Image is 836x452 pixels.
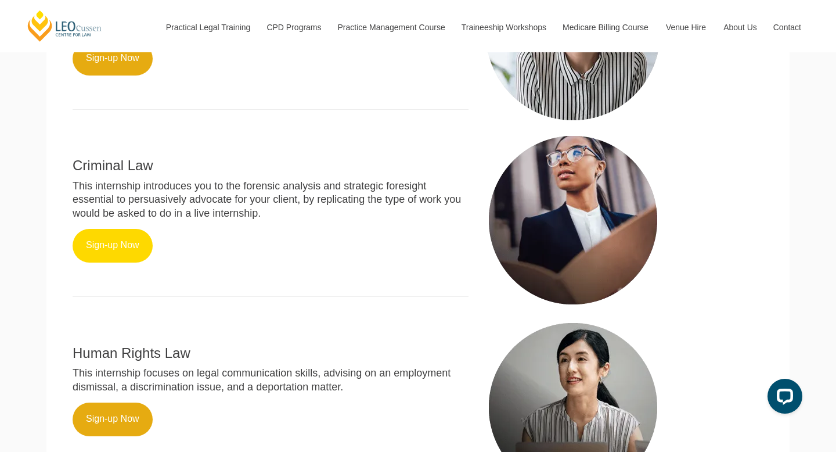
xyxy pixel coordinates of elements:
[765,2,810,52] a: Contact
[73,180,469,220] p: This internship introduces you to the forensic analysis and strategic foresight essential to pers...
[73,403,153,436] a: Sign-up Now
[758,374,807,423] iframe: LiveChat chat widget
[715,2,765,52] a: About Us
[329,2,453,52] a: Practice Management Course
[73,158,469,173] h2: Criminal Law
[554,2,657,52] a: Medicare Billing Course
[258,2,329,52] a: CPD Programs
[73,367,469,394] p: This internship focuses on legal communication skills, advising on an employment dismissal, a dis...
[657,2,715,52] a: Venue Hire
[453,2,554,52] a: Traineeship Workshops
[73,346,469,361] h2: Human Rights Law
[73,42,153,76] a: Sign-up Now
[157,2,258,52] a: Practical Legal Training
[26,9,103,42] a: [PERSON_NAME] Centre for Law
[73,229,153,263] a: Sign-up Now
